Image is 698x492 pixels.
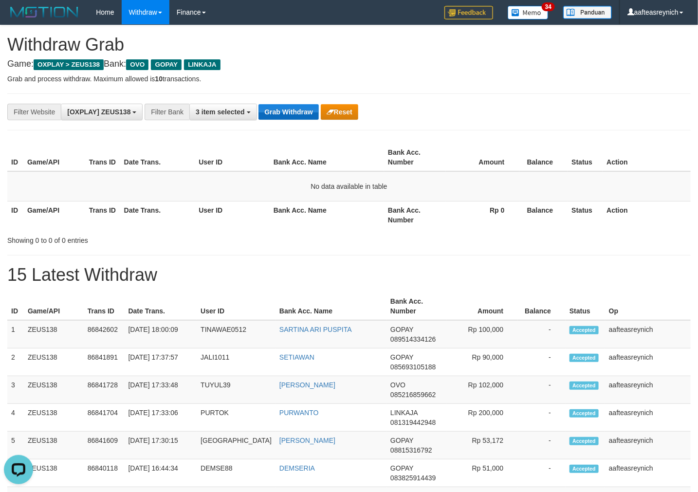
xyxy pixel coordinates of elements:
[145,104,189,120] div: Filter Bank
[125,292,197,320] th: Date Trans.
[279,381,335,389] a: [PERSON_NAME]
[446,144,519,171] th: Amount
[605,404,691,432] td: aafteasreynich
[7,265,691,285] h1: 15 Latest Withdraw
[569,326,599,334] span: Accepted
[120,201,195,229] th: Date Trans.
[197,320,276,348] td: TINAWAE0512
[518,404,566,432] td: -
[125,348,197,376] td: [DATE] 17:37:57
[197,376,276,404] td: TUYUL39
[569,465,599,473] span: Accepted
[7,74,691,84] p: Grab and process withdraw. Maximum allowed is transactions.
[23,201,85,229] th: Game/API
[390,381,405,389] span: OVO
[197,404,276,432] td: PURTOK
[605,320,691,348] td: aafteasreynich
[84,432,125,459] td: 86841609
[24,320,84,348] td: ZEUS138
[444,6,493,19] img: Feedback.jpg
[125,404,197,432] td: [DATE] 17:33:06
[390,474,436,482] span: Copy 083825914439 to clipboard
[390,409,418,417] span: LINKAJA
[7,292,24,320] th: ID
[197,432,276,459] td: [GEOGRAPHIC_DATA]
[447,348,518,376] td: Rp 90,000
[447,404,518,432] td: Rp 200,000
[84,459,125,487] td: 86840118
[605,432,691,459] td: aafteasreynich
[85,144,120,171] th: Trans ID
[569,354,599,362] span: Accepted
[518,292,566,320] th: Balance
[151,59,182,70] span: GOPAY
[61,104,143,120] button: [OXPLAY] ZEUS138
[197,459,276,487] td: DEMSE88
[189,104,257,120] button: 3 item selected
[85,201,120,229] th: Trans ID
[7,404,24,432] td: 4
[7,59,691,69] h4: Game: Bank:
[390,335,436,343] span: Copy 089514334126 to clipboard
[7,104,61,120] div: Filter Website
[447,459,518,487] td: Rp 51,000
[518,320,566,348] td: -
[23,144,85,171] th: Game/API
[125,320,197,348] td: [DATE] 18:00:09
[270,144,384,171] th: Bank Acc. Name
[384,201,446,229] th: Bank Acc. Number
[120,144,195,171] th: Date Trans.
[84,376,125,404] td: 86841728
[518,348,566,376] td: -
[125,459,197,487] td: [DATE] 16:44:34
[390,464,413,472] span: GOPAY
[603,144,691,171] th: Action
[518,432,566,459] td: -
[197,292,276,320] th: User ID
[24,376,84,404] td: ZEUS138
[7,376,24,404] td: 3
[67,108,130,116] span: [OXPLAY] ZEUS138
[24,292,84,320] th: Game/API
[24,432,84,459] td: ZEUS138
[446,201,519,229] th: Rp 0
[569,437,599,445] span: Accepted
[197,348,276,376] td: JALI1011
[126,59,148,70] span: OVO
[184,59,220,70] span: LINKAJA
[542,2,555,11] span: 34
[258,104,318,120] button: Grab Withdraw
[508,6,549,19] img: Button%20Memo.svg
[390,326,413,333] span: GOPAY
[195,201,270,229] th: User ID
[155,75,163,83] strong: 10
[7,432,24,459] td: 5
[605,376,691,404] td: aafteasreynich
[84,404,125,432] td: 86841704
[566,292,605,320] th: Status
[384,144,446,171] th: Bank Acc. Number
[125,432,197,459] td: [DATE] 17:30:15
[568,144,603,171] th: Status
[569,409,599,418] span: Accepted
[518,376,566,404] td: -
[519,144,568,171] th: Balance
[276,292,386,320] th: Bank Acc. Name
[84,320,125,348] td: 86842602
[279,437,335,444] a: [PERSON_NAME]
[390,391,436,399] span: Copy 085216859662 to clipboard
[7,144,23,171] th: ID
[569,382,599,390] span: Accepted
[84,292,125,320] th: Trans ID
[7,5,81,19] img: MOTION_logo.png
[447,292,518,320] th: Amount
[24,348,84,376] td: ZEUS138
[568,201,603,229] th: Status
[447,376,518,404] td: Rp 102,000
[390,419,436,426] span: Copy 081319442948 to clipboard
[447,432,518,459] td: Rp 53,172
[390,353,413,361] span: GOPAY
[270,201,384,229] th: Bank Acc. Name
[390,437,413,444] span: GOPAY
[605,348,691,376] td: aafteasreynich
